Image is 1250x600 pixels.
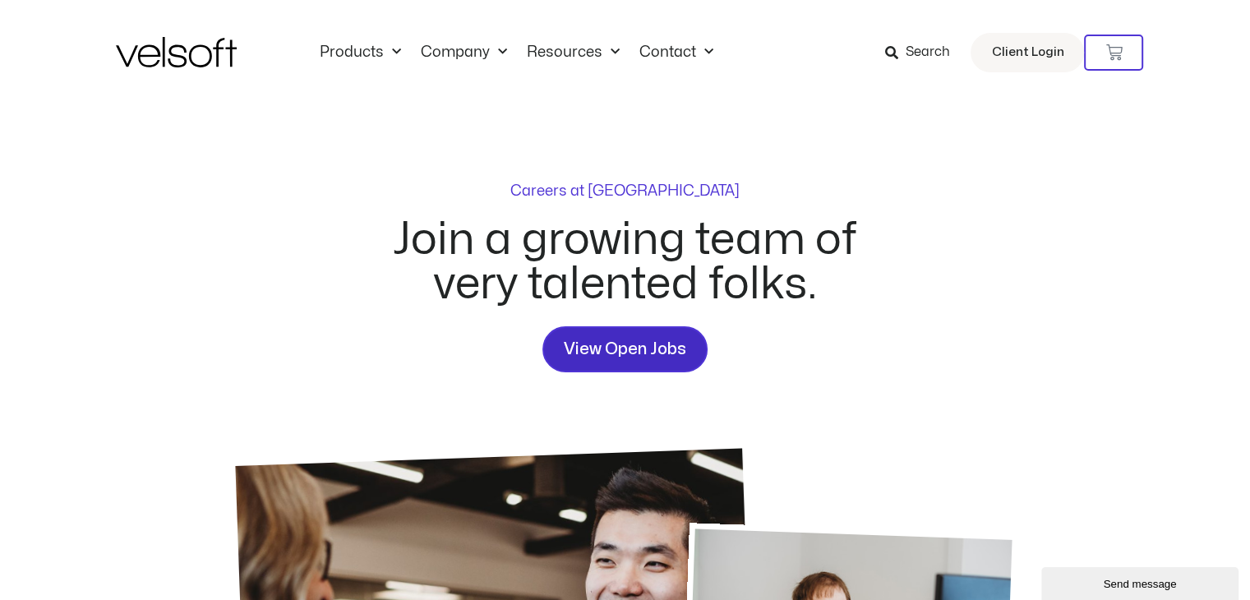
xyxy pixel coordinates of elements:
a: ProductsMenu Toggle [310,44,411,62]
img: Velsoft Training Materials [116,37,237,67]
span: Search [905,42,949,63]
iframe: chat widget [1041,564,1242,600]
a: Search [884,39,961,67]
h2: Join a growing team of very talented folks. [374,218,877,307]
nav: Menu [310,44,723,62]
a: ResourcesMenu Toggle [517,44,630,62]
span: View Open Jobs [564,336,686,362]
a: ContactMenu Toggle [630,44,723,62]
span: Client Login [991,42,1063,63]
p: Careers at [GEOGRAPHIC_DATA] [510,184,740,199]
a: View Open Jobs [542,326,708,372]
a: Client Login [971,33,1084,72]
a: CompanyMenu Toggle [411,44,517,62]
